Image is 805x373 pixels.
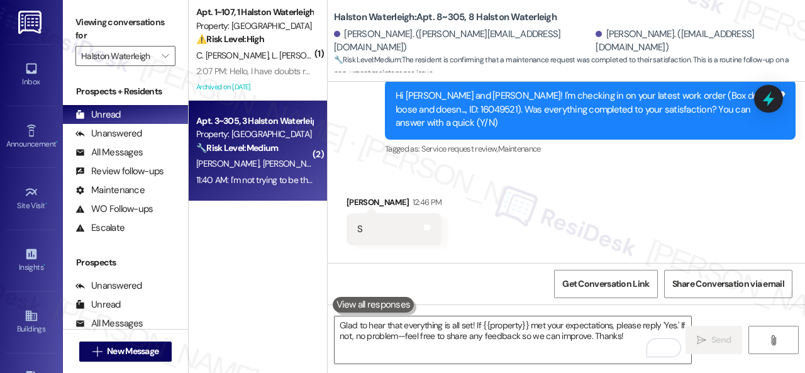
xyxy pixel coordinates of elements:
div: Escalate [75,221,125,235]
textarea: To enrich screen reader interactions, please activate Accessibility in Grammarly extension settings [335,316,691,364]
button: Get Conversation Link [554,270,657,298]
div: Unread [75,108,121,121]
span: Service request review , [421,143,498,154]
span: • [43,261,45,270]
span: • [56,138,58,147]
span: L. [PERSON_NAME] [272,50,342,61]
div: Unread [75,298,121,311]
strong: 🔧 Risk Level: Medium [196,142,278,153]
img: ResiDesk Logo [18,11,44,34]
div: Apt. 1~107, 1 Halston Waterleigh [196,6,313,19]
i:  [92,347,102,357]
div: Prospects [63,256,188,269]
span: [PERSON_NAME] [196,158,263,169]
div: S [357,223,362,236]
span: [PERSON_NAME] [PERSON_NAME] [PERSON_NAME] [263,158,455,169]
a: Buildings [6,305,57,339]
div: WO Follow-ups [75,203,153,216]
div: [PERSON_NAME]. ([PERSON_NAME][EMAIL_ADDRESS][DOMAIN_NAME]) [334,28,592,55]
a: Inbox [6,58,57,92]
div: Apt. 3~305, 3 Halston Waterleigh [196,114,313,128]
i:  [769,335,778,345]
div: Archived on [DATE] [195,79,314,95]
button: Send [686,326,742,354]
span: C. [PERSON_NAME] [196,50,272,61]
strong: ⚠️ Risk Level: High [196,33,264,45]
div: Review follow-ups [75,165,164,178]
span: Maintenance [498,143,541,154]
span: : The resident is confirming that a maintenance request was completed to their satisfaction. This... [334,53,805,81]
span: Get Conversation Link [562,277,649,291]
button: New Message [79,342,172,362]
span: Send [711,333,731,347]
div: 12:46 PM [409,196,442,209]
div: Prospects + Residents [63,85,188,98]
div: Unanswered [75,279,142,292]
div: Tagged as: [385,140,796,158]
button: Share Conversation via email [664,270,792,298]
div: All Messages [75,146,143,159]
div: [PERSON_NAME] [347,196,441,213]
span: Share Conversation via email [672,277,784,291]
label: Viewing conversations for [75,13,175,46]
i:  [697,335,706,345]
strong: 🔧 Risk Level: Medium [334,55,401,65]
div: Unanswered [75,127,142,140]
b: Halston Waterleigh: Apt. 8~305, 8 Halston Waterleigh [334,11,557,24]
div: Property: [GEOGRAPHIC_DATA] [196,128,313,141]
a: Insights • [6,243,57,277]
div: Property: [GEOGRAPHIC_DATA] [196,19,313,33]
span: New Message [107,345,158,358]
span: • [45,199,47,208]
div: Maintenance [75,184,145,197]
input: All communities [81,46,155,66]
i:  [162,51,169,61]
div: Hi [PERSON_NAME] and [PERSON_NAME]! I'm checking in on your latest work order (Box door is loose ... [396,89,775,130]
div: All Messages [75,317,143,330]
a: Site Visit • [6,182,57,216]
div: [PERSON_NAME]. ([EMAIL_ADDRESS][DOMAIN_NAME]) [596,28,796,55]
